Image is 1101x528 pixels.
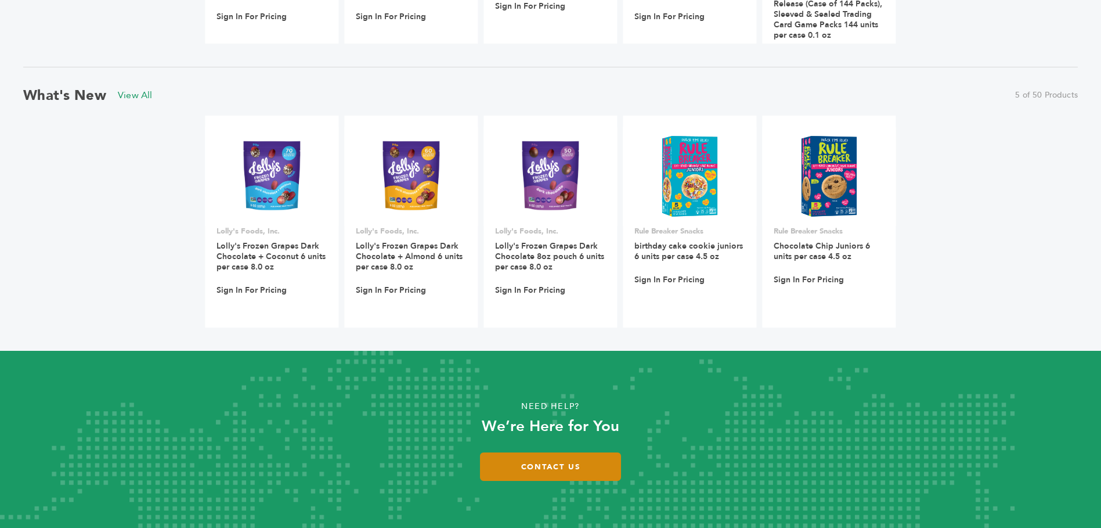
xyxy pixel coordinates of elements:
[373,134,449,218] img: Lolly's Frozen Grapes Dark Chocolate + Almond 6 units per case 8.0 oz
[118,89,153,102] a: View All
[356,226,466,236] p: Lolly's Foods, Inc.
[356,285,426,296] a: Sign In For Pricing
[356,12,426,22] a: Sign In For Pricing
[216,285,287,296] a: Sign In For Pricing
[234,134,309,218] img: Lolly's Frozen Grapes Dark Chocolate + Coconut 6 units per case 8.0 oz
[634,12,705,22] a: Sign In For Pricing
[356,240,463,272] a: Lolly's Frozen Grapes Dark Chocolate + Almond 6 units per case 8.0 oz
[55,398,1046,415] p: Need Help?
[634,240,743,262] a: birthday cake cookie juniors 6 units per case 4.5 oz
[774,226,884,236] p: Rule Breaker Snacks
[216,12,287,22] a: Sign In For Pricing
[774,53,844,64] a: Sign In For Pricing
[216,240,326,272] a: Lolly's Frozen Grapes Dark Chocolate + Coconut 6 units per case 8.0 oz
[480,452,621,481] a: Contact Us
[495,285,565,296] a: Sign In For Pricing
[495,1,565,12] a: Sign In For Pricing
[774,275,844,285] a: Sign In For Pricing
[216,226,327,236] p: Lolly's Foods, Inc.
[634,226,745,236] p: Rule Breaker Snacks
[23,86,106,105] h2: What's New
[634,275,705,285] a: Sign In For Pricing
[1015,89,1078,101] span: 5 of 50 Products
[799,134,859,218] img: Chocolate Chip Juniors 6 units per case 4.5 oz
[660,134,720,218] img: birthday cake cookie juniors 6 units per case 4.5 oz
[495,226,605,236] p: Lolly's Foods, Inc.
[495,240,604,272] a: Lolly's Frozen Grapes Dark Chocolate 8oz pouch 6 units per case 8.0 oz
[482,416,619,437] strong: We’re Here for You
[774,240,870,262] a: Chocolate Chip Juniors 6 units per case 4.5 oz
[512,134,588,218] img: Lolly's Frozen Grapes Dark Chocolate 8oz pouch 6 units per case 8.0 oz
